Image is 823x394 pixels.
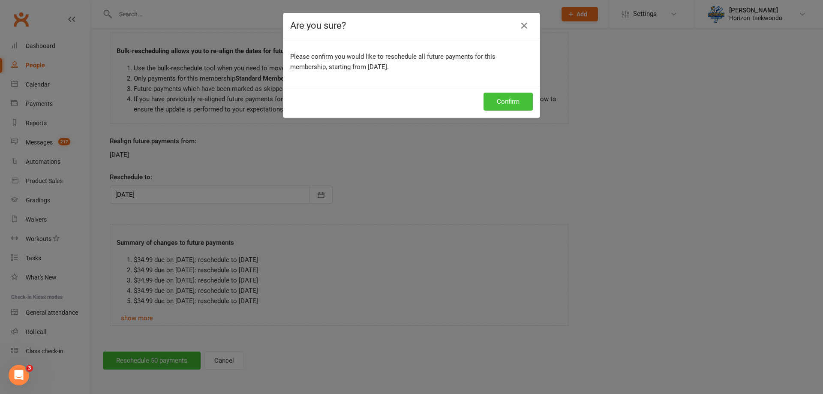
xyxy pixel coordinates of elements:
[290,53,496,71] span: Please confirm you would like to reschedule all future payments for this membership, starting fro...
[290,20,533,31] h4: Are you sure?
[484,93,533,111] button: Confirm
[9,365,29,385] iframe: Intercom live chat
[517,19,531,33] button: Close
[26,365,33,372] span: 3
